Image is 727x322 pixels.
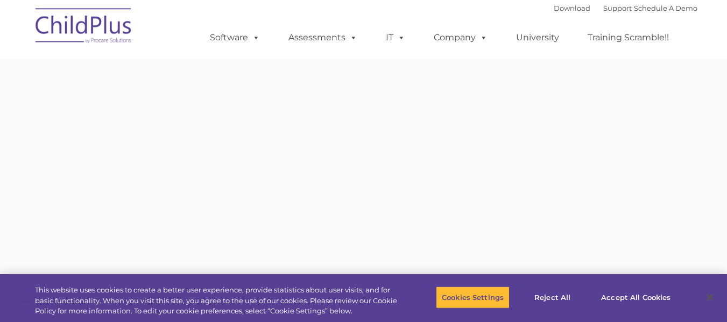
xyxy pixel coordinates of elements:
[519,286,586,309] button: Reject All
[577,27,680,48] a: Training Scramble!!
[698,285,722,309] button: Close
[595,286,676,309] button: Accept All Cookies
[423,27,498,48] a: Company
[603,4,632,12] a: Support
[375,27,416,48] a: IT
[436,286,510,309] button: Cookies Settings
[278,27,368,48] a: Assessments
[505,27,570,48] a: University
[554,4,590,12] a: Download
[30,1,138,54] img: ChildPlus by Procare Solutions
[35,285,400,317] div: This website uses cookies to create a better user experience, provide statistics about user visit...
[199,27,271,48] a: Software
[634,4,697,12] a: Schedule A Demo
[554,4,697,12] font: |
